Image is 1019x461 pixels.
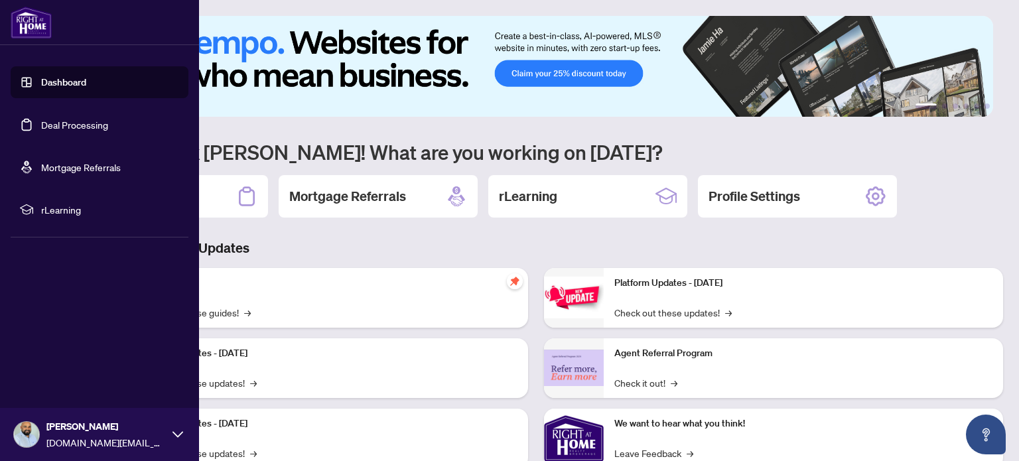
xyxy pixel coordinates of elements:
[671,375,677,390] span: →
[614,375,677,390] a: Check it out!→
[41,119,108,131] a: Deal Processing
[41,202,179,217] span: rLearning
[250,375,257,390] span: →
[139,276,517,291] p: Self-Help
[544,350,604,386] img: Agent Referral Program
[69,139,1003,165] h1: Welcome back [PERSON_NAME]! What are you working on [DATE]?
[614,446,693,460] a: Leave Feedback→
[614,417,992,431] p: We want to hear what you think!
[614,305,732,320] a: Check out these updates!→
[139,346,517,361] p: Platform Updates - [DATE]
[139,417,517,431] p: Platform Updates - [DATE]
[69,239,1003,257] h3: Brokerage & Industry Updates
[942,103,947,109] button: 2
[963,103,969,109] button: 4
[614,276,992,291] p: Platform Updates - [DATE]
[11,7,52,38] img: logo
[916,103,937,109] button: 1
[14,422,39,447] img: Profile Icon
[46,419,166,434] span: [PERSON_NAME]
[709,187,800,206] h2: Profile Settings
[69,16,993,117] img: Slide 0
[544,277,604,318] img: Platform Updates - June 23, 2025
[41,76,86,88] a: Dashboard
[250,446,257,460] span: →
[725,305,732,320] span: →
[499,187,557,206] h2: rLearning
[507,273,523,289] span: pushpin
[687,446,693,460] span: →
[289,187,406,206] h2: Mortgage Referrals
[953,103,958,109] button: 3
[614,346,992,361] p: Agent Referral Program
[985,103,990,109] button: 6
[46,435,166,450] span: [DOMAIN_NAME][EMAIL_ADDRESS][DOMAIN_NAME]
[966,415,1006,454] button: Open asap
[41,161,121,173] a: Mortgage Referrals
[974,103,979,109] button: 5
[244,305,251,320] span: →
